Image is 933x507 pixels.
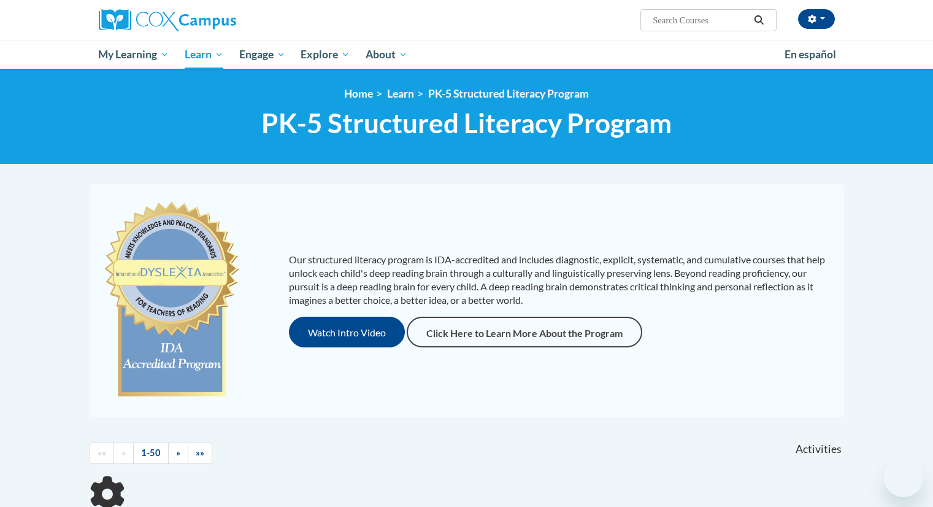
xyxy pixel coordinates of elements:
[884,458,923,497] iframe: Button to launch messaging window
[102,196,242,404] img: c477cda6-e343-453b-bfce-d6f9e9818e1c.png
[428,87,589,100] a: PK-5 Structured Literacy Program
[261,107,672,139] span: PK-5 Structured Literacy Program
[407,317,642,347] a: Click Here to Learn More About the Program
[121,447,126,458] span: «
[196,447,204,458] span: »»
[98,47,169,62] span: My Learning
[99,9,236,31] img: Cox Campus
[99,9,332,31] a: Cox Campus
[798,9,835,29] button: Account Settings
[239,47,285,62] span: Engage
[185,47,223,62] span: Learn
[98,447,106,458] span: ««
[133,443,169,464] a: 1-50
[231,41,293,69] a: Engage
[301,47,350,62] span: Explore
[177,41,231,69] a: Learn
[785,48,836,61] span: En español
[113,443,134,464] a: Previous
[344,87,373,100] a: Home
[289,253,832,307] p: Our structured literacy program is IDA-accredited and includes diagnostic, explicit, systematic, ...
[90,443,114,464] a: Begining
[777,42,844,68] a: En español
[91,41,177,69] a: My Learning
[358,41,415,69] a: About
[366,47,407,62] span: About
[188,443,212,464] a: End
[293,41,358,69] a: Explore
[289,317,405,347] button: Watch Intro Video
[387,87,414,100] a: Learn
[651,13,750,28] input: Search Courses
[80,41,853,69] div: Main menu
[168,443,188,464] a: Next
[176,447,180,458] span: »
[750,13,768,28] button: Search
[796,443,842,456] span: Activities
